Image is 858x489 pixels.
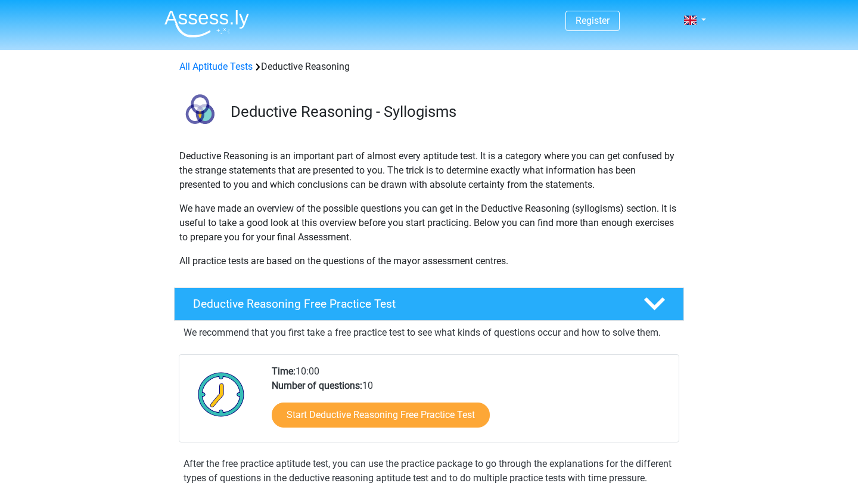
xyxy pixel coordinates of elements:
img: Clock [191,364,251,424]
a: Deductive Reasoning Free Practice Test [169,287,689,321]
a: Register [576,15,610,26]
a: All Aptitude Tests [179,61,253,72]
p: We recommend that you first take a free practice test to see what kinds of questions occur and ho... [184,326,674,340]
h3: Deductive Reasoning - Syllogisms [231,103,674,121]
p: All practice tests are based on the questions of the mayor assessment centres. [179,254,679,268]
b: Number of questions: [272,380,362,391]
div: Deductive Reasoning [175,60,683,74]
p: We have made an overview of the possible questions you can get in the Deductive Reasoning (syllog... [179,202,679,244]
img: Assessly [164,10,249,38]
h4: Deductive Reasoning Free Practice Test [193,297,624,311]
img: deductive reasoning [175,88,225,139]
div: After the free practice aptitude test, you can use the practice package to go through the explana... [179,457,679,485]
a: Start Deductive Reasoning Free Practice Test [272,403,490,428]
b: Time: [272,366,296,377]
p: Deductive Reasoning is an important part of almost every aptitude test. It is a category where yo... [179,149,679,192]
div: 10:00 10 [263,364,678,442]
